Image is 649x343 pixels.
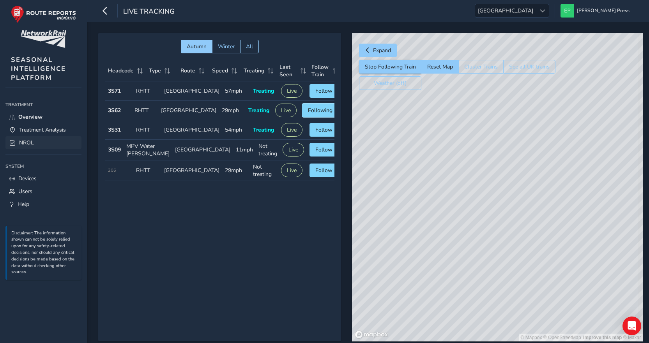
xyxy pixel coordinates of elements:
[275,104,297,117] button: Live
[244,67,264,74] span: Treating
[250,160,278,181] td: Not treating
[19,139,34,146] span: NROL
[359,76,421,90] button: Weather (off)
[561,4,632,18] button: [PERSON_NAME] Press
[309,84,338,98] button: Follow
[19,126,66,134] span: Treatment Analysis
[503,60,555,74] button: See all UK trains
[133,81,161,101] td: RHTT
[359,44,397,57] button: Expand
[149,67,161,74] span: Type
[475,4,536,17] span: [GEOGRAPHIC_DATA]
[21,30,66,48] img: customer logo
[577,4,630,18] span: [PERSON_NAME] Press
[161,81,222,101] td: [GEOGRAPHIC_DATA]
[5,123,81,136] a: Treatment Analysis
[315,167,332,174] span: Follow
[133,160,161,181] td: RHTT
[133,120,161,140] td: RHTT
[256,140,280,160] td: Not treating
[458,60,503,74] button: Cluster Trains
[359,60,421,74] button: Stop Following Train
[5,136,81,149] a: NROL
[373,47,391,54] span: Expand
[11,55,66,82] span: SEASONAL INTELLIGENCE PLATFORM
[622,317,641,335] div: Open Intercom Messenger
[108,167,116,173] span: 206
[218,43,235,50] span: Winter
[108,87,121,95] strong: 3S71
[222,160,250,181] td: 29mph
[108,67,134,74] span: Headcode
[124,140,172,160] td: MPV Water [PERSON_NAME]
[246,43,253,50] span: All
[212,67,228,74] span: Speed
[561,4,574,18] img: diamond-layout
[108,146,121,153] strong: 3S09
[309,143,338,157] button: Follow
[212,40,240,53] button: Winter
[108,107,121,114] strong: 3S62
[248,107,269,114] span: Treating
[5,99,81,111] div: Treatment
[11,5,76,23] img: rr logo
[281,84,302,98] button: Live
[253,126,274,134] span: Treating
[18,175,37,182] span: Devices
[233,140,256,160] td: 11mph
[5,111,81,123] a: Overview
[18,113,42,121] span: Overview
[5,198,81,211] a: Help
[18,201,29,208] span: Help
[172,140,233,160] td: [GEOGRAPHIC_DATA]
[281,123,302,137] button: Live
[187,43,207,50] span: Autumn
[222,120,250,140] td: 54mph
[132,101,158,120] td: RHTT
[158,101,219,120] td: [GEOGRAPHIC_DATA]
[108,126,121,134] strong: 3S31
[253,87,274,95] span: Treating
[281,164,302,177] button: Live
[240,40,259,53] button: All
[5,160,81,172] div: System
[222,81,250,101] td: 57mph
[308,107,332,114] span: Following
[315,146,332,153] span: Follow
[5,172,81,185] a: Devices
[302,104,338,117] button: Following
[309,123,338,137] button: Follow
[161,160,222,181] td: [GEOGRAPHIC_DATA]
[315,87,332,95] span: Follow
[181,40,212,53] button: Autumn
[315,126,332,134] span: Follow
[219,101,246,120] td: 29mph
[279,63,297,78] span: Last Seen
[283,143,304,157] button: Live
[11,230,78,276] p: Disclaimer: The information shown can not be solely relied upon for any safety-related decisions,...
[421,60,458,74] button: Reset Map
[5,185,81,198] a: Users
[309,164,338,177] button: Follow
[180,67,195,74] span: Route
[311,63,330,78] span: Follow Train
[18,188,32,195] span: Users
[161,120,222,140] td: [GEOGRAPHIC_DATA]
[123,7,175,18] span: Live Tracking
